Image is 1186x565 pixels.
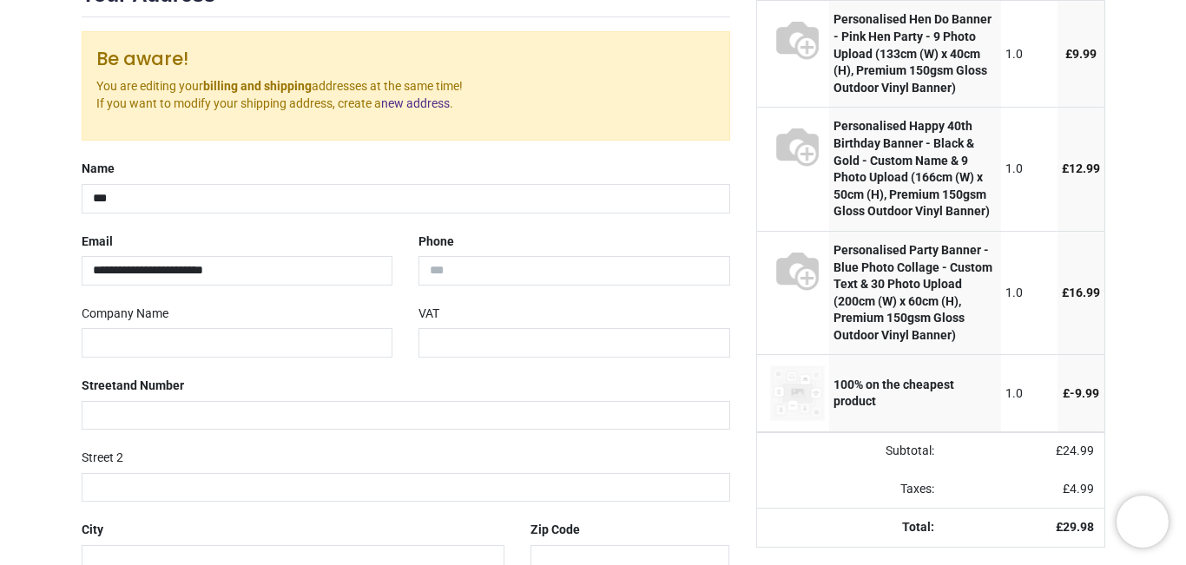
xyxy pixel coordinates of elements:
label: City [82,516,103,545]
p: You are editing your addresses at the same time! If you want to modify your shipping address, cre... [96,78,715,112]
strong: Total: [902,520,934,534]
div: 1.0 [1005,46,1053,63]
span: £ [1062,161,1100,175]
div: 1.0 [1005,285,1053,302]
strong: 100% on the cheapest product [833,378,954,409]
label: Company Name [82,299,168,329]
strong: Personalised Happy 40th Birthday Banner - Black & Gold - Custom Name & 9 Photo Upload (166cm (W) ... [833,119,990,218]
span: 16.99 [1069,286,1100,299]
label: VAT [418,299,439,329]
span: £ [1056,443,1094,457]
span: 24.99 [1063,443,1094,457]
span: 12.99 [1069,161,1100,175]
img: S65770 - [BN-00417-133W40H-BANNER_VY] Personalised Hen Do Banner - Pink Hen Party - 9 Photo Uploa... [770,11,826,67]
label: Name [82,154,115,184]
label: Street [82,371,184,401]
span: -﻿9.99 [1070,386,1099,400]
h4: Be aware! [96,46,715,71]
span: 4.99 [1070,482,1094,496]
a: new address [381,96,450,110]
label: Email [82,227,113,257]
iframe: Brevo live chat [1117,496,1169,548]
span: 29.98 [1063,520,1094,534]
span: 9.99 [1072,47,1097,61]
span: and Number [116,378,184,392]
strong: £ [1056,520,1094,534]
strong: Personalised Hen Do Banner - Pink Hen Party - 9 Photo Upload (133cm (W) x 40cm (H), Premium 150gs... [833,12,992,94]
img: S65770 - [BN-01057-166W50H-BANNER_VY] Personalised Happy 40th Birthday Banner - Black & Gold - Cu... [770,118,826,174]
span: £ [1063,482,1094,496]
img: 100% on the cheapest product [770,365,826,421]
img: S65770 - [BN-00866-200W60H-BANNER_VY] Personalised Party Banner - Blue Photo Collage - Custom Tex... [770,242,826,298]
div: 1.0 [1005,161,1053,178]
b: billing and shipping [203,79,312,93]
strong: Personalised Party Banner - Blue Photo Collage - Custom Text & 30 Photo Upload (200cm (W) x 60cm ... [833,243,992,342]
td: Taxes: [757,470,945,509]
span: £ [1062,286,1100,299]
span: £ [1065,47,1097,61]
span: £ [1063,386,1099,400]
label: Phone [418,227,454,257]
div: 1.0 [1005,385,1053,403]
label: Zip Code [530,516,580,545]
label: Street 2 [82,443,123,473]
td: Subtotal: [757,432,945,470]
